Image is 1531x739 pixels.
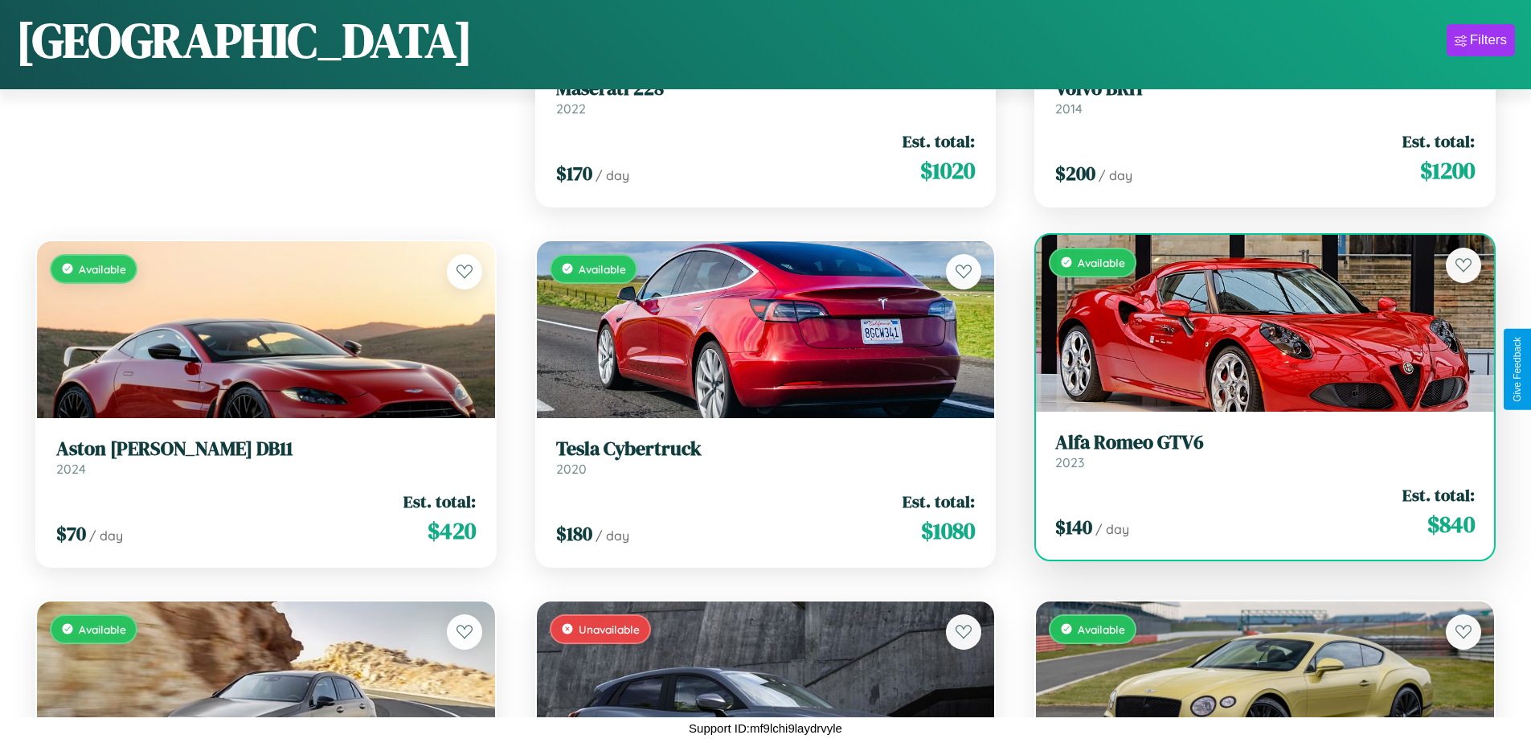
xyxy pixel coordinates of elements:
a: Alfa Romeo GTV62023 [1055,431,1475,470]
div: Give Feedback [1512,337,1523,402]
h1: [GEOGRAPHIC_DATA] [16,7,473,73]
span: $ 170 [556,160,592,187]
a: Maserati 2282022 [556,77,976,117]
span: Available [1078,622,1125,636]
div: Filters [1470,32,1507,48]
span: 2020 [556,461,587,477]
span: $ 420 [428,515,476,547]
span: Est. total: [403,490,476,513]
p: Support ID: mf9lchi9laydrvyle [689,717,842,739]
span: Est. total: [1402,483,1475,507]
span: Available [79,262,126,276]
span: / day [596,167,629,183]
span: Est. total: [903,129,975,153]
span: Available [579,262,626,276]
h3: Tesla Cybertruck [556,437,976,461]
h3: Alfa Romeo GTV6 [1055,431,1475,454]
span: Unavailable [579,622,640,636]
a: Volvo BRH2014 [1055,77,1475,117]
span: 2014 [1055,101,1083,117]
span: $ 1080 [921,515,975,547]
a: Aston [PERSON_NAME] DB112024 [56,437,476,477]
span: / day [1099,167,1132,183]
span: 2023 [1055,454,1084,470]
span: / day [89,528,123,544]
span: Available [1078,256,1125,269]
h3: Maserati 228 [556,77,976,101]
span: $ 140 [1055,514,1092,540]
span: / day [596,528,629,544]
span: Est. total: [903,490,975,513]
a: Tesla Cybertruck2020 [556,437,976,477]
span: $ 1200 [1420,154,1475,187]
span: / day [1095,521,1129,537]
span: Available [79,622,126,636]
h3: Aston [PERSON_NAME] DB11 [56,437,476,461]
span: $ 840 [1427,508,1475,540]
span: $ 70 [56,520,86,547]
span: 2022 [556,101,586,117]
span: $ 200 [1055,160,1095,187]
span: $ 180 [556,520,592,547]
button: Filters [1447,24,1515,56]
h3: Volvo BRH [1055,77,1475,101]
span: Est. total: [1402,129,1475,153]
span: $ 1020 [920,154,975,187]
span: 2024 [56,461,86,477]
